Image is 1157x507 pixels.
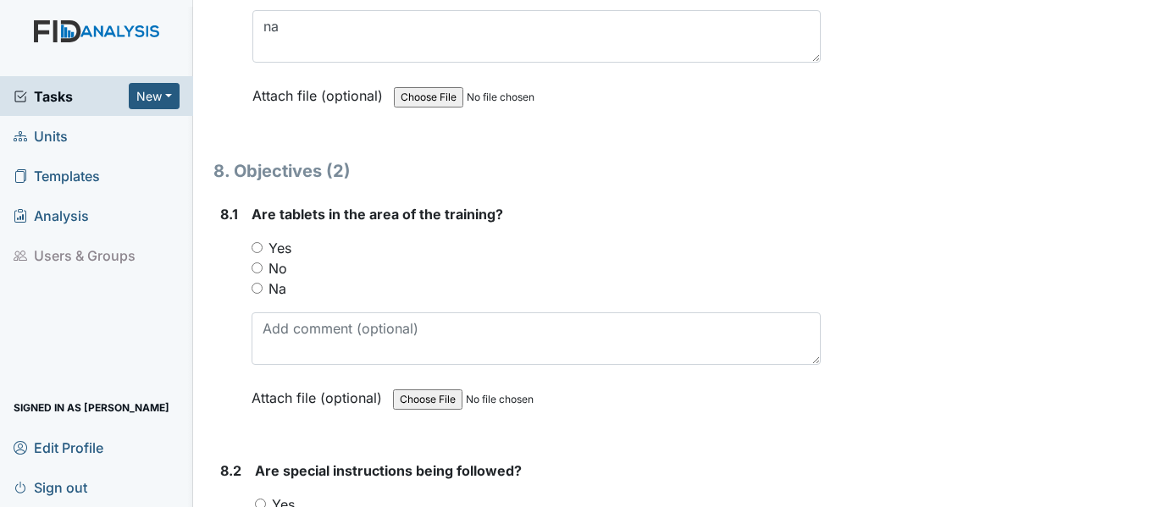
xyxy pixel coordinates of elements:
[14,474,87,500] span: Sign out
[14,394,169,421] span: Signed in as [PERSON_NAME]
[14,123,68,149] span: Units
[252,262,263,273] input: No
[220,460,241,481] label: 8.2
[213,158,821,184] h1: 8. Objectives (2)
[252,206,503,223] span: Are tablets in the area of the training?
[252,378,389,408] label: Attach file (optional)
[129,83,180,109] button: New
[268,258,287,278] label: No
[220,204,238,224] label: 8.1
[268,278,286,299] label: Na
[14,434,103,460] span: Edit Profile
[252,76,390,106] label: Attach file (optional)
[252,242,263,253] input: Yes
[268,238,291,258] label: Yes
[14,202,89,229] span: Analysis
[252,283,263,294] input: Na
[14,163,100,189] span: Templates
[255,462,522,479] span: Are special instructions being followed?
[14,86,129,107] a: Tasks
